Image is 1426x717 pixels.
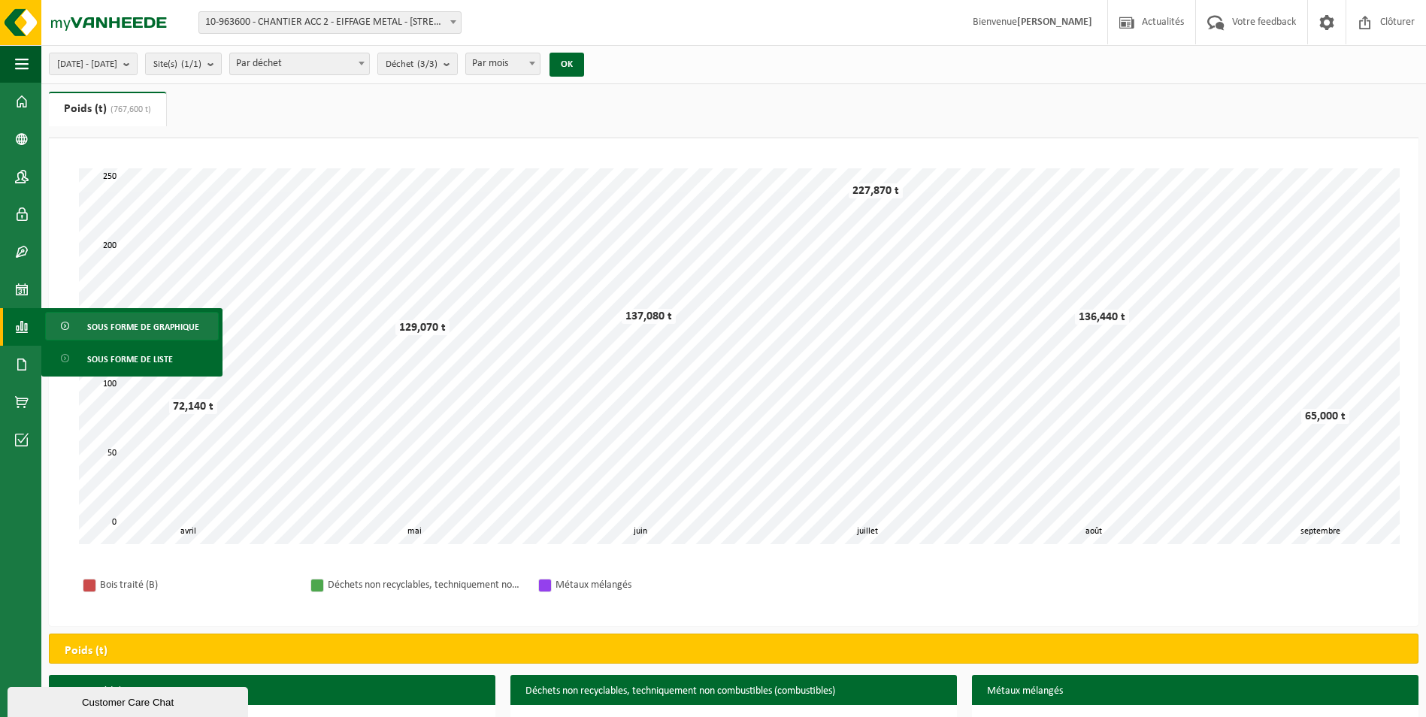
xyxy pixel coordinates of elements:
[510,675,957,708] h3: Déchets non recyclables, techniquement non combustibles (combustibles)
[45,344,219,373] a: Sous forme de liste
[972,675,1418,708] h3: Métaux mélangés
[87,345,173,374] span: Sous forme de liste
[49,53,138,75] button: [DATE] - [DATE]
[465,53,540,75] span: Par mois
[395,320,450,335] div: 129,070 t
[50,634,123,667] h2: Poids (t)
[622,309,676,324] div: 137,080 t
[550,53,584,77] button: OK
[87,313,199,341] span: Sous forme de graphique
[1075,310,1129,325] div: 136,440 t
[328,576,523,594] div: Déchets non recyclables, techniquement non combustibles (combustibles)
[181,59,201,69] count: (1/1)
[100,576,295,594] div: Bois traité (B)
[849,183,903,198] div: 227,870 t
[417,59,437,69] count: (3/3)
[556,576,751,594] div: Métaux mélangés
[153,53,201,76] span: Site(s)
[377,53,458,75] button: Déchet(3/3)
[49,675,495,708] h3: Bois traité (B)
[199,12,461,33] span: 10-963600 - CHANTIER ACC 2 - EIFFAGE METAL - 62138 DOUVRIN, AVENUE DE PARIS 900
[1301,409,1349,424] div: 65,000 t
[466,53,540,74] span: Par mois
[107,105,151,114] span: (767,600 t)
[49,92,166,126] a: Poids (t)
[8,684,251,717] iframe: chat widget
[1017,17,1092,28] strong: [PERSON_NAME]
[169,399,217,414] div: 72,140 t
[230,53,369,74] span: Par déchet
[198,11,462,34] span: 10-963600 - CHANTIER ACC 2 - EIFFAGE METAL - 62138 DOUVRIN, AVENUE DE PARIS 900
[229,53,370,75] span: Par déchet
[145,53,222,75] button: Site(s)(1/1)
[45,312,219,340] a: Sous forme de graphique
[386,53,437,76] span: Déchet
[57,53,117,76] span: [DATE] - [DATE]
